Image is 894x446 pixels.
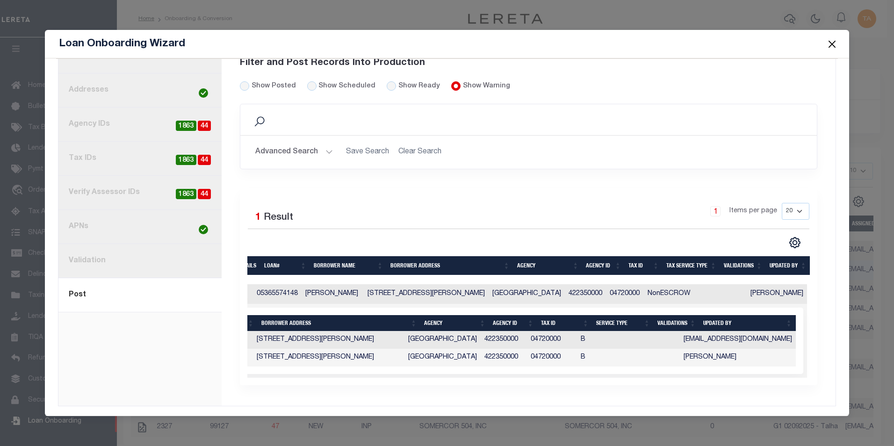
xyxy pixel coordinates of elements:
[198,189,211,200] span: 44
[720,256,766,275] th: Validations: activate to sort column ascending
[198,121,211,131] span: 44
[680,331,796,349] td: [EMAIL_ADDRESS][DOMAIN_NAME]
[729,206,777,216] span: Items per page
[577,349,634,367] td: B
[58,176,222,210] a: Verify Assessor IDs441863
[565,284,606,304] td: 422350000
[199,88,208,98] img: check-icon-green.svg
[527,349,577,367] td: 04720000
[264,210,293,225] label: Result
[253,349,405,367] td: [STREET_ADDRESS][PERSON_NAME]
[710,206,721,216] a: 1
[302,284,364,304] td: [PERSON_NAME]
[537,315,592,331] th: Tax ID: activate to sort column ascending
[198,155,211,165] span: 44
[625,256,663,275] th: Tax ID: activate to sort column ascending
[489,284,565,304] td: [GEOGRAPHIC_DATA]
[481,349,527,367] td: 422350000
[582,256,625,275] th: Agency ID: activate to sort column ascending
[463,81,510,92] label: Show Warning
[481,331,527,349] td: 422350000
[654,315,699,331] th: Validations: activate to sort column ascending
[255,213,261,223] span: 1
[58,278,222,312] a: Post
[260,256,310,275] th: Loan#: activate to sort column ascending
[699,315,796,331] th: Updated By: activate to sort column ascending
[240,45,818,81] div: Filter and Post Records Into Production
[364,284,489,304] td: [STREET_ADDRESS][PERSON_NAME]
[606,284,643,304] td: 04720000
[489,315,537,331] th: Agency ID: activate to sort column ascending
[58,210,222,244] a: APNs
[387,256,513,275] th: Borrower Address: activate to sort column ascending
[255,143,333,161] button: Advanced Search
[253,284,302,304] td: 05365574148
[318,81,375,92] label: Show Scheduled
[420,315,489,331] th: Agency: activate to sort column ascending
[58,108,222,142] a: Agency IDs441863
[59,37,185,50] h5: Loan Onboarding Wizard
[644,284,701,304] td: NonESCROW
[577,331,634,349] td: B
[826,38,838,50] button: Close
[513,256,583,275] th: Agency: activate to sort column ascending
[680,349,796,367] td: [PERSON_NAME]
[199,225,208,234] img: check-icon-green.svg
[766,256,810,275] th: Updated By: activate to sort column ascending
[176,189,196,200] span: 1863
[253,331,405,349] td: [STREET_ADDRESS][PERSON_NAME]
[310,256,387,275] th: Borrower Name: activate to sort column ascending
[58,142,222,176] a: Tax IDs441863
[234,256,260,275] th: Details
[176,121,196,131] span: 1863
[527,331,577,349] td: 04720000
[404,349,481,367] td: [GEOGRAPHIC_DATA]
[747,284,807,304] td: [PERSON_NAME]
[176,155,196,165] span: 1863
[58,73,222,108] a: Addresses
[398,81,440,92] label: Show Ready
[252,81,296,92] label: Show Posted
[258,315,421,331] th: Borrower Address: activate to sort column ascending
[592,315,654,331] th: Service Type: activate to sort column ascending
[663,256,720,275] th: Tax Service Type: activate to sort column ascending
[404,331,481,349] td: [GEOGRAPHIC_DATA]
[58,244,222,278] a: Validation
